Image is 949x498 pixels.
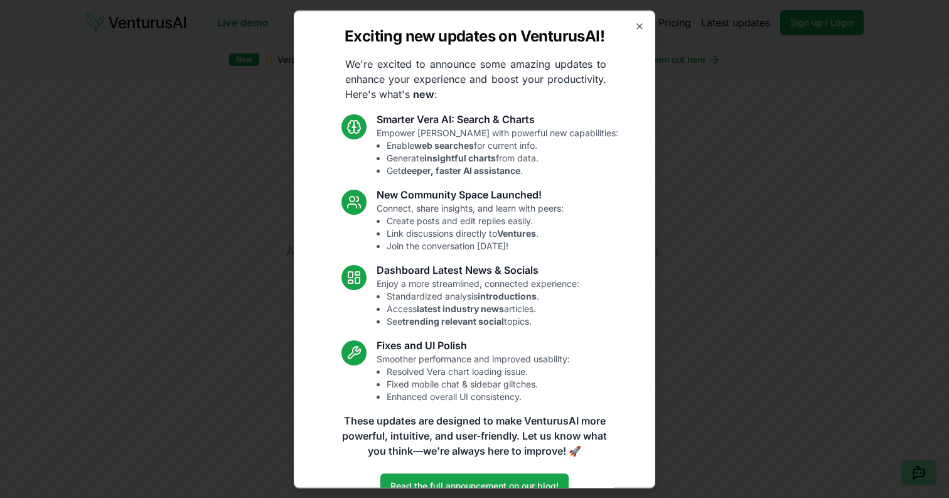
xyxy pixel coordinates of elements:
li: Access articles. [387,302,579,315]
li: Enable for current info. [387,139,618,151]
p: Empower [PERSON_NAME] with powerful new capabilities: [377,126,618,176]
p: Connect, share insights, and learn with peers: [377,202,564,252]
li: Join the conversation [DATE]! [387,239,564,252]
li: See topics. [387,315,579,327]
strong: trending relevant social [402,315,504,326]
strong: new [413,87,434,100]
li: Fixed mobile chat & sidebar glitches. [387,377,570,390]
strong: Ventures [497,227,536,238]
h2: Exciting new updates on VenturusAI! [345,26,604,46]
p: We're excited to announce some amazing updates to enhance your experience and boost your producti... [335,56,616,101]
strong: introductions [478,290,537,301]
h3: New Community Space Launched! [377,187,564,202]
strong: latest industry news [417,303,504,313]
h3: Dashboard Latest News & Socials [377,262,579,277]
h3: Smarter Vera AI: Search & Charts [377,111,618,126]
p: These updates are designed to make VenturusAI more powerful, intuitive, and user-friendly. Let us... [334,413,615,458]
strong: insightful charts [424,152,496,163]
li: Enhanced overall UI consistency. [387,390,570,403]
li: Standardized analysis . [387,290,579,302]
strong: deeper, faster AI assistance [401,165,520,175]
li: Resolved Vera chart loading issue. [387,365,570,377]
li: Link discussions directly to . [387,227,564,239]
li: Get . [387,164,618,176]
li: Generate from data. [387,151,618,164]
a: Read the full announcement on our blog! [380,473,569,498]
p: Enjoy a more streamlined, connected experience: [377,277,579,327]
strong: web searches [414,139,474,150]
p: Smoother performance and improved usability: [377,352,570,403]
h3: Fixes and UI Polish [377,337,570,352]
li: Create posts and edit replies easily. [387,214,564,227]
